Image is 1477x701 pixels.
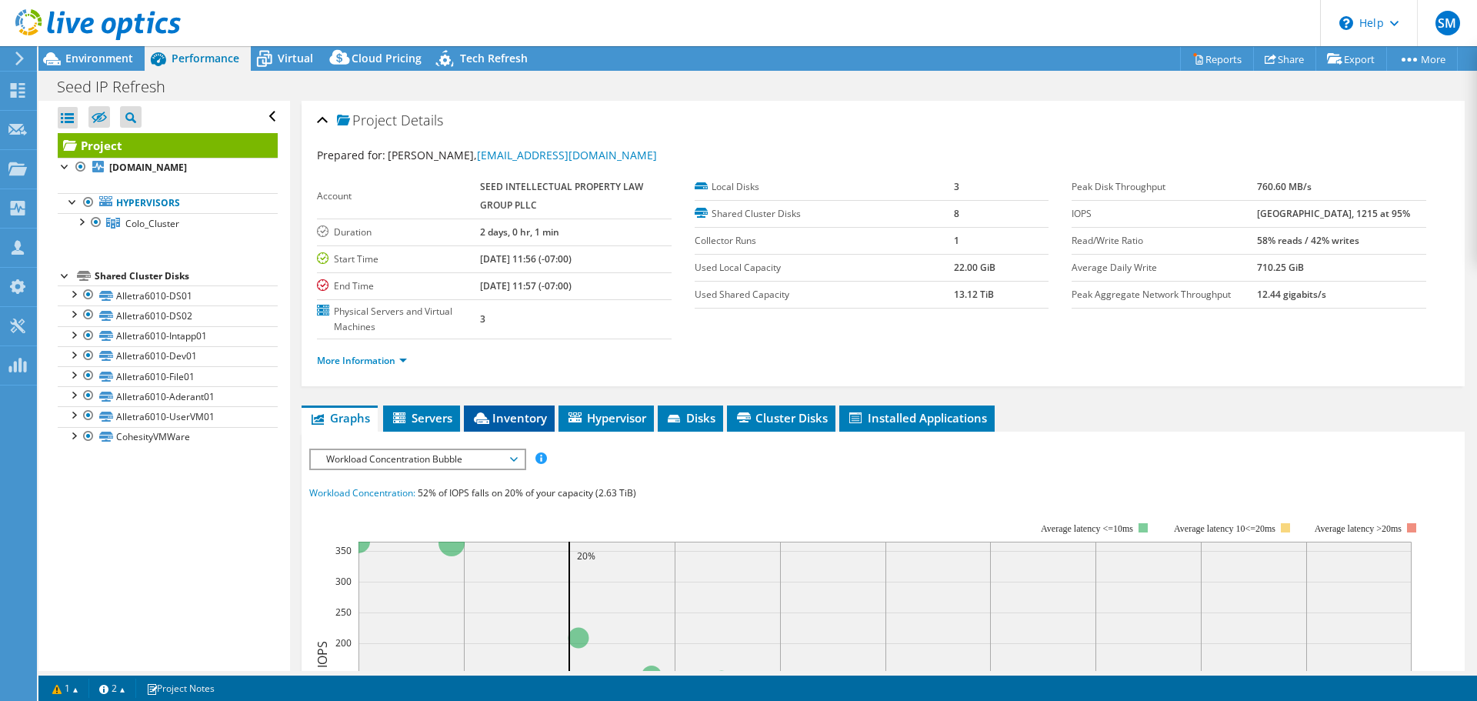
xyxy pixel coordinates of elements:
span: Environment [65,51,133,65]
a: Alletra6010-Aderant01 [58,386,278,406]
b: 2 days, 0 hr, 1 min [480,225,559,239]
b: 8 [954,207,959,220]
b: SEED INTELLECTUAL PROPERTY LAW GROUP PLLC [480,180,643,212]
span: Installed Applications [847,410,987,426]
b: 58% reads / 42% writes [1257,234,1359,247]
a: Alletra6010-DS02 [58,305,278,325]
span: Colo_Cluster [125,217,179,230]
label: Local Disks [695,179,954,195]
b: 22.00 GiB [954,261,995,274]
span: Details [401,111,443,129]
label: End Time [317,279,480,294]
b: [DATE] 11:56 (-07:00) [480,252,572,265]
label: Account [317,189,480,204]
span: Tech Refresh [460,51,528,65]
text: 200 [335,636,352,649]
a: Export [1315,47,1387,71]
b: 3 [480,312,485,325]
text: 350 [335,544,352,557]
a: Colo_Cluster [58,213,278,233]
a: [EMAIL_ADDRESS][DOMAIN_NAME] [477,148,657,162]
b: [GEOGRAPHIC_DATA], 1215 at 95% [1257,207,1410,220]
b: 760.60 MB/s [1257,180,1312,193]
a: Alletra6010-File01 [58,366,278,386]
a: [DOMAIN_NAME] [58,158,278,178]
h1: Seed IP Refresh [50,78,189,95]
span: Cluster Disks [735,410,828,426]
label: Peak Disk Throughput [1072,179,1256,195]
span: Performance [172,51,239,65]
a: Hypervisors [58,193,278,213]
a: Alletra6010-Dev01 [58,346,278,366]
label: Physical Servers and Virtual Machines [317,304,480,335]
a: 1 [42,679,89,698]
span: Workload Concentration: [309,486,415,499]
a: Project Notes [135,679,225,698]
a: CohesityVMWare [58,427,278,447]
text: 300 [335,575,352,588]
span: Disks [665,410,715,426]
b: 3 [954,180,959,193]
label: Read/Write Ratio [1072,233,1256,249]
label: Duration [317,225,480,240]
label: Peak Aggregate Network Throughput [1072,287,1256,302]
a: More Information [317,354,407,367]
b: 710.25 GiB [1257,261,1304,274]
span: Workload Concentration Bubble [318,450,516,469]
label: Used Local Capacity [695,260,954,275]
text: IOPS [314,641,331,668]
label: Shared Cluster Disks [695,206,954,222]
b: 12.44 gigabits/s [1257,288,1326,301]
label: Used Shared Capacity [695,287,954,302]
text: 150 [335,668,352,681]
span: Hypervisor [566,410,646,426]
label: Collector Runs [695,233,954,249]
span: Cloud Pricing [352,51,422,65]
b: 1 [954,234,959,247]
a: Reports [1180,47,1254,71]
span: Inventory [472,410,547,426]
a: Share [1253,47,1316,71]
b: [DATE] 11:57 (-07:00) [480,279,572,292]
span: Virtual [278,51,313,65]
tspan: Average latency 10<=20ms [1174,523,1275,534]
span: [PERSON_NAME], [388,148,657,162]
text: Average latency >20ms [1315,523,1402,534]
text: 20% [577,549,595,562]
svg: \n [1339,16,1353,30]
span: Project [337,113,397,129]
a: More [1386,47,1458,71]
span: Graphs [309,410,370,426]
a: Project [58,133,278,158]
span: Servers [391,410,452,426]
b: [DOMAIN_NAME] [109,161,187,174]
div: Shared Cluster Disks [95,267,278,285]
tspan: Average latency <=10ms [1041,523,1133,534]
label: Prepared for: [317,148,385,162]
a: Alletra6010-DS01 [58,285,278,305]
span: 52% of IOPS falls on 20% of your capacity (2.63 TiB) [418,486,636,499]
text: 250 [335,606,352,619]
b: 13.12 TiB [954,288,994,301]
a: Alletra6010-UserVM01 [58,406,278,426]
span: SM [1435,11,1460,35]
label: Average Daily Write [1072,260,1256,275]
label: IOPS [1072,206,1256,222]
label: Start Time [317,252,480,267]
a: 2 [88,679,136,698]
a: Alletra6010-Intapp01 [58,326,278,346]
